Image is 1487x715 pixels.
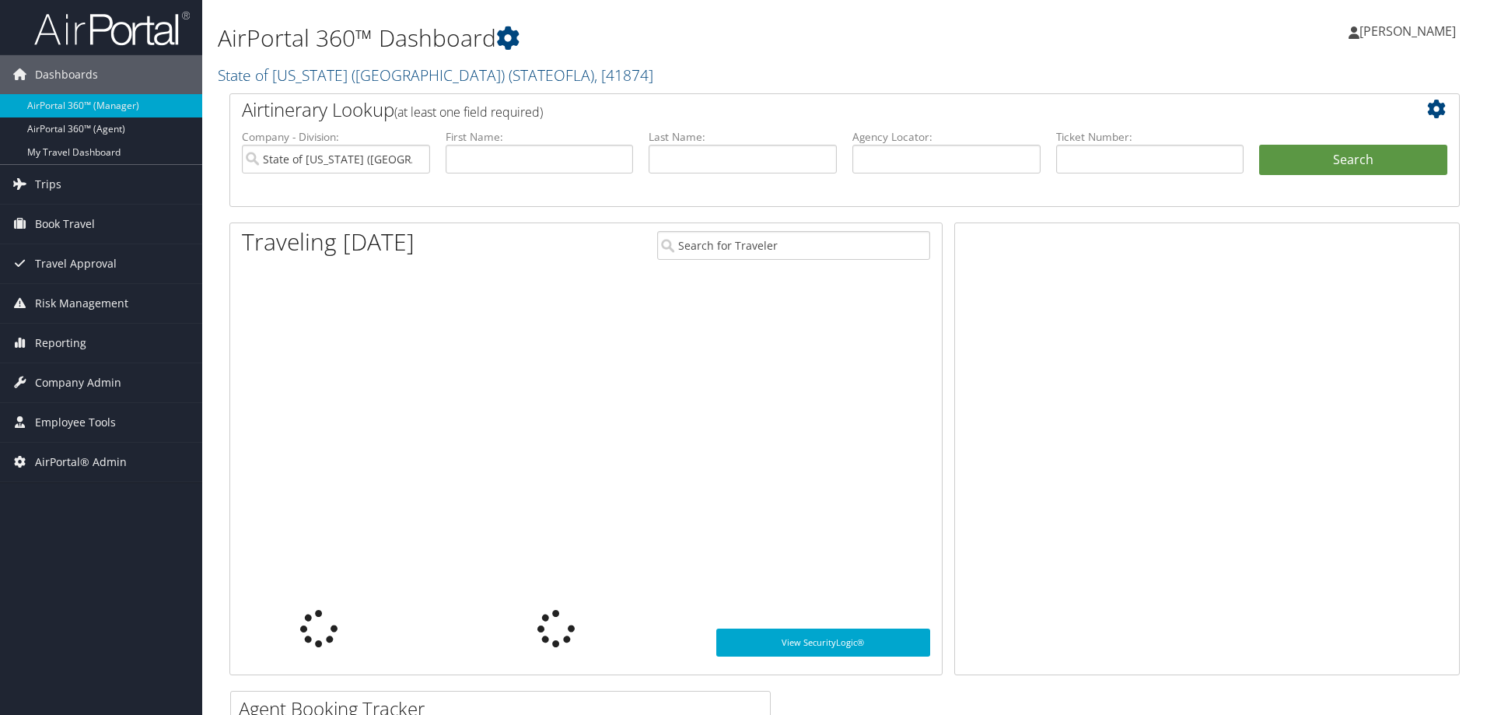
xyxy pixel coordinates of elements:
a: State of [US_STATE] ([GEOGRAPHIC_DATA]) [218,65,653,86]
a: [PERSON_NAME] [1349,8,1471,54]
input: Search for Traveler [657,231,930,260]
h1: AirPortal 360™ Dashboard [218,22,1054,54]
h2: Airtinerary Lookup [242,96,1345,123]
span: Reporting [35,324,86,363]
label: Company - Division: [242,129,430,145]
span: [PERSON_NAME] [1359,23,1456,40]
span: ( STATEOFLA ) [509,65,594,86]
h1: Traveling [DATE] [242,226,415,258]
label: Ticket Number: [1056,129,1244,145]
label: First Name: [446,129,634,145]
img: airportal-logo.png [34,10,190,47]
span: Dashboards [35,55,98,94]
span: Travel Approval [35,244,117,283]
span: (at least one field required) [394,103,543,121]
span: Employee Tools [35,403,116,442]
a: View SecurityLogic® [716,629,930,657]
span: Trips [35,165,61,204]
label: Agency Locator: [852,129,1041,145]
span: Company Admin [35,363,121,402]
span: Risk Management [35,284,128,323]
span: Book Travel [35,205,95,244]
label: Last Name: [649,129,837,145]
button: Search [1259,145,1447,176]
span: , [ 41874 ] [594,65,653,86]
span: AirPortal® Admin [35,443,127,482]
